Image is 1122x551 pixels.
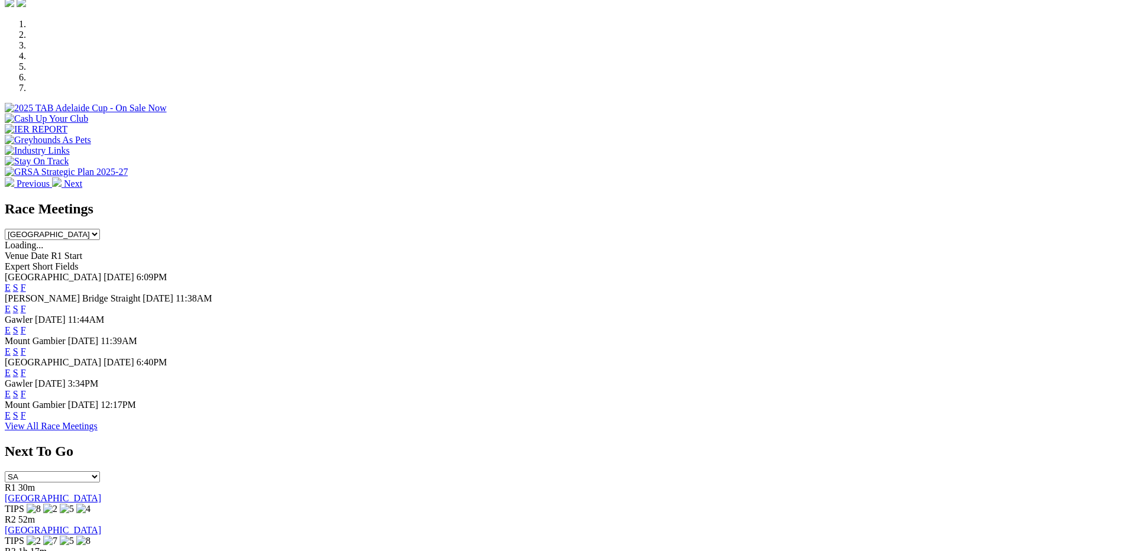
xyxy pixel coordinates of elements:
[137,357,167,367] span: 6:40PM
[5,240,43,250] span: Loading...
[21,304,26,314] a: F
[55,261,78,271] span: Fields
[5,283,11,293] a: E
[31,251,48,261] span: Date
[101,336,137,346] span: 11:39AM
[143,293,173,303] span: [DATE]
[5,493,101,503] a: [GEOGRAPHIC_DATA]
[5,315,33,325] span: Gawler
[51,251,82,261] span: R1 Start
[5,525,101,535] a: [GEOGRAPHIC_DATA]
[13,368,18,378] a: S
[5,167,128,177] img: GRSA Strategic Plan 2025-27
[5,514,16,524] span: R2
[76,536,90,546] img: 8
[21,389,26,399] a: F
[5,103,167,114] img: 2025 TAB Adelaide Cup - On Sale Now
[13,346,18,356] a: S
[101,400,136,410] span: 12:17PM
[5,293,140,303] span: [PERSON_NAME] Bridge Straight
[21,346,26,356] a: F
[5,504,24,514] span: TIPS
[5,482,16,492] span: R1
[60,504,74,514] img: 5
[5,261,30,271] span: Expert
[27,504,41,514] img: 8
[5,156,69,167] img: Stay On Track
[64,179,82,189] span: Next
[13,283,18,293] a: S
[21,368,26,378] a: F
[5,336,66,346] span: Mount Gambier
[13,389,18,399] a: S
[52,177,62,187] img: chevron-right-pager-white.svg
[33,261,53,271] span: Short
[5,389,11,399] a: E
[137,272,167,282] span: 6:09PM
[104,357,134,367] span: [DATE]
[5,357,101,367] span: [GEOGRAPHIC_DATA]
[5,421,98,431] a: View All Race Meetings
[43,536,57,546] img: 7
[5,201,1117,217] h2: Race Meetings
[60,536,74,546] img: 5
[5,304,11,314] a: E
[5,410,11,420] a: E
[5,135,91,145] img: Greyhounds As Pets
[5,251,28,261] span: Venue
[76,504,90,514] img: 4
[176,293,212,303] span: 11:38AM
[13,325,18,335] a: S
[5,272,101,282] span: [GEOGRAPHIC_DATA]
[5,400,66,410] span: Mount Gambier
[5,114,88,124] img: Cash Up Your Club
[21,410,26,420] a: F
[18,514,35,524] span: 52m
[5,378,33,388] span: Gawler
[68,315,105,325] span: 11:44AM
[52,179,82,189] a: Next
[17,179,50,189] span: Previous
[21,325,26,335] a: F
[35,315,66,325] span: [DATE]
[43,504,57,514] img: 2
[104,272,134,282] span: [DATE]
[18,482,35,492] span: 30m
[5,368,11,378] a: E
[5,536,24,546] span: TIPS
[5,325,11,335] a: E
[21,283,26,293] a: F
[27,536,41,546] img: 2
[13,410,18,420] a: S
[5,124,67,135] img: IER REPORT
[13,304,18,314] a: S
[5,443,1117,459] h2: Next To Go
[68,400,99,410] span: [DATE]
[5,145,70,156] img: Industry Links
[68,336,99,346] span: [DATE]
[35,378,66,388] span: [DATE]
[68,378,99,388] span: 3:34PM
[5,346,11,356] a: E
[5,179,52,189] a: Previous
[5,177,14,187] img: chevron-left-pager-white.svg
